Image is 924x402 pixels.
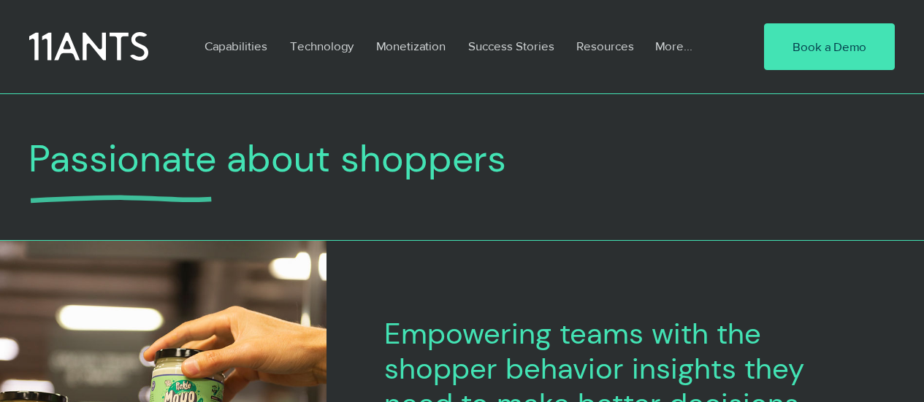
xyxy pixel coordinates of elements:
[764,23,895,70] a: Book a Demo
[194,29,279,63] a: Capabilities
[461,29,562,63] p: Success Stories
[648,29,700,63] p: More...
[457,29,565,63] a: Success Stories
[283,29,361,63] p: Technology
[28,134,506,183] span: Passionate about shoppers
[565,29,644,63] a: Resources
[197,29,275,63] p: Capabilities
[569,29,641,63] p: Resources
[369,29,453,63] p: Monetization
[365,29,457,63] a: Monetization
[194,29,719,63] nav: Site
[279,29,365,63] a: Technology
[793,38,866,55] span: Book a Demo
